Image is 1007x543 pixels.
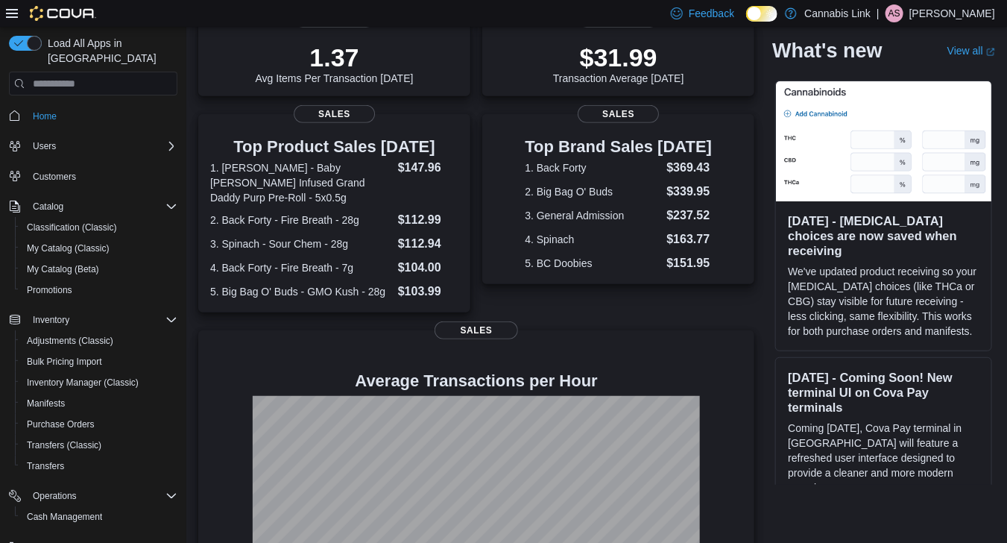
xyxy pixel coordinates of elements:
div: Transaction Average [DATE] [553,43,684,84]
span: Customers [27,167,177,186]
button: My Catalog (Beta) [15,259,183,280]
span: Inventory [33,314,69,326]
dd: $369.43 [667,159,713,177]
p: $31.99 [553,43,684,72]
a: Customers [27,168,82,186]
button: Manifests [15,393,183,414]
a: Transfers [21,457,70,475]
h3: [DATE] - [MEDICAL_DATA] choices are now saved when receiving [788,213,979,258]
a: Transfers (Classic) [21,436,107,454]
dd: $112.94 [398,235,458,253]
h3: [DATE] - Coming Soon! New terminal UI on Cova Pay terminals [788,370,979,415]
a: Cash Management [21,508,108,526]
button: Home [3,104,183,126]
p: [PERSON_NAME] [909,4,995,22]
a: Inventory Manager (Classic) [21,374,145,392]
dt: 4. Back Forty - Fire Breath - 7g [210,260,392,275]
span: My Catalog (Beta) [27,263,99,275]
button: Bulk Pricing Import [15,351,183,372]
button: Transfers [15,456,183,477]
button: Customers [3,166,183,187]
span: Purchase Orders [21,415,177,433]
button: Transfers (Classic) [15,435,183,456]
span: Cash Management [27,511,102,523]
a: Manifests [21,395,71,412]
dd: $104.00 [398,259,458,277]
span: Purchase Orders [27,418,95,430]
span: AS [888,4,900,22]
button: Users [27,137,62,155]
button: Inventory [27,311,75,329]
button: Users [3,136,183,157]
div: Avg Items Per Transaction [DATE] [256,43,414,84]
a: My Catalog (Classic) [21,239,116,257]
dt: 2. Big Bag O' Buds [525,184,660,199]
dd: $147.96 [398,159,458,177]
div: Andrew Stewart [886,4,903,22]
dd: $237.52 [667,207,713,225]
span: Sales [294,105,376,123]
button: Purchase Orders [15,414,183,435]
span: Classification (Classic) [21,219,177,236]
span: Bulk Pricing Import [21,353,177,371]
span: Catalog [27,198,177,216]
span: My Catalog (Classic) [27,242,110,254]
dt: 2. Back Forty - Fire Breath - 28g [210,213,392,227]
a: Adjustments (Classic) [21,332,119,350]
p: | [877,4,880,22]
button: Inventory Manager (Classic) [15,372,183,393]
button: Catalog [27,198,69,216]
a: Home [27,107,63,125]
span: Inventory Manager (Classic) [21,374,177,392]
dd: $112.99 [398,211,458,229]
dt: 3. General Admission [525,208,660,223]
h4: Average Transactions per Hour [210,372,742,390]
a: Bulk Pricing Import [21,353,108,371]
span: Classification (Classic) [27,222,117,233]
span: Catalog [33,201,63,213]
span: Users [27,137,177,155]
button: My Catalog (Classic) [15,238,183,259]
span: Manifests [21,395,177,412]
a: My Catalog (Beta) [21,260,105,278]
span: Operations [27,487,177,505]
span: Transfers (Classic) [21,436,177,454]
dd: $339.95 [667,183,713,201]
button: Inventory [3,310,183,330]
span: Transfers [21,457,177,475]
dd: $163.77 [667,230,713,248]
span: Bulk Pricing Import [27,356,102,368]
dt: 5. Big Bag O' Buds - GMO Kush - 28g [210,284,392,299]
a: View allExternal link [947,45,995,57]
button: Operations [3,486,183,506]
span: Manifests [27,398,65,409]
span: Sales [578,105,660,123]
span: Home [27,106,177,125]
span: Home [33,110,57,122]
span: Inventory Manager (Classic) [27,377,139,389]
dt: 4. Spinach [525,232,660,247]
span: Feedback [689,6,734,21]
p: We've updated product receiving so your [MEDICAL_DATA] choices (like THCa or CBG) stay visible fo... [788,264,979,339]
button: Operations [27,487,83,505]
span: Operations [33,490,77,502]
span: Load All Apps in [GEOGRAPHIC_DATA] [42,36,177,66]
span: Users [33,140,56,152]
img: Cova [30,6,96,21]
input: Dark Mode [746,6,777,22]
span: Promotions [21,281,177,299]
span: Adjustments (Classic) [21,332,177,350]
a: Promotions [21,281,78,299]
dt: 1. Back Forty [525,160,660,175]
h3: Top Product Sales [DATE] [210,138,458,156]
a: Purchase Orders [21,415,101,433]
svg: External link [986,47,995,56]
span: Transfers (Classic) [27,439,101,451]
span: Transfers [27,460,64,472]
span: My Catalog (Classic) [21,239,177,257]
button: Classification (Classic) [15,217,183,238]
p: Coming [DATE], Cova Pay terminal in [GEOGRAPHIC_DATA] will feature a refreshed user interface des... [788,421,979,495]
dd: $103.99 [398,283,458,301]
button: Cash Management [15,506,183,527]
h2: What's new [772,39,882,63]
